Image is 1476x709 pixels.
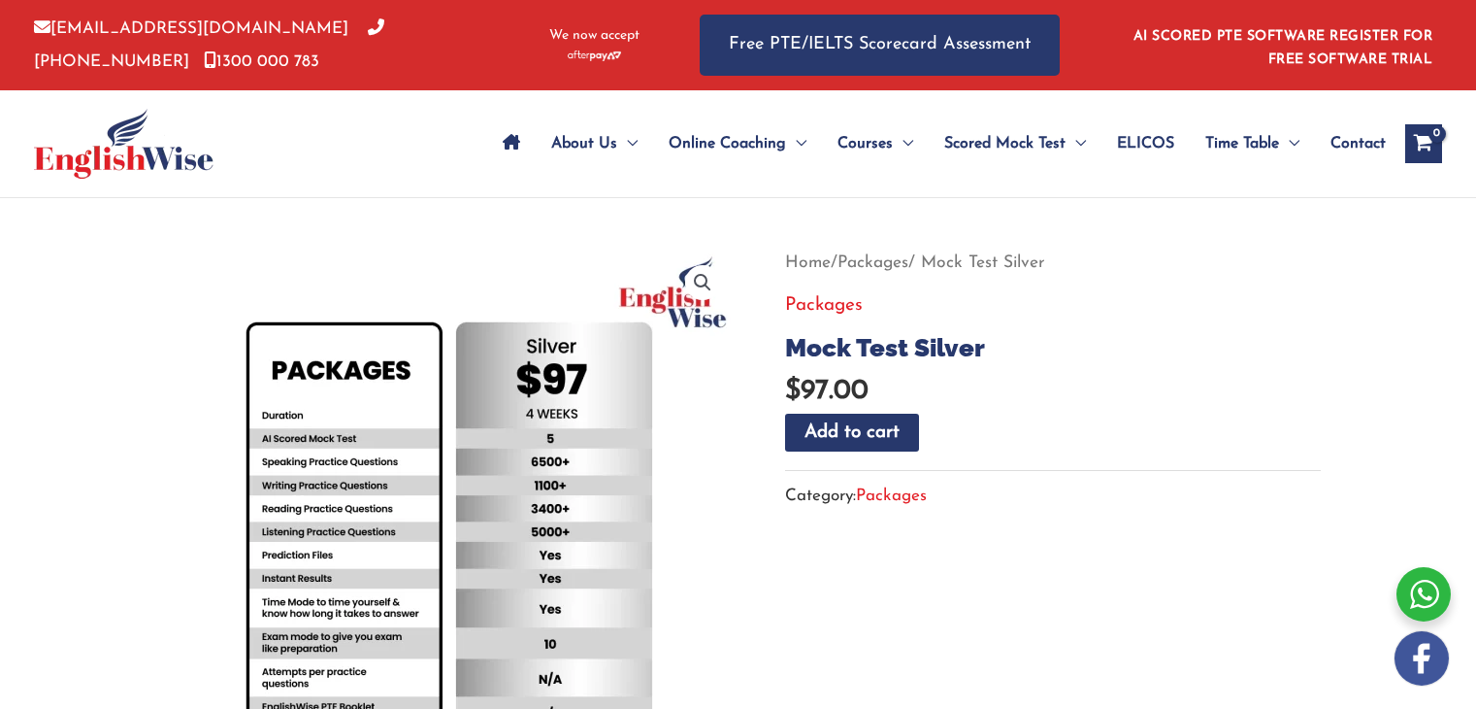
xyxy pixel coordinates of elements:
[785,296,863,315] a: Packages
[929,110,1101,178] a: Scored Mock TestMenu Toggle
[1279,110,1299,178] span: Menu Toggle
[568,51,621,61] img: Afterpay-Logo
[944,110,1066,178] span: Scored Mock Test
[893,110,913,178] span: Menu Toggle
[669,110,786,178] span: Online Coaching
[1117,110,1174,178] span: ELICOS
[786,110,806,178] span: Menu Toggle
[1205,110,1279,178] span: Time Table
[536,110,653,178] a: About UsMenu Toggle
[822,110,929,178] a: CoursesMenu Toggle
[785,247,1321,279] nav: Breadcrumb
[617,110,638,178] span: Menu Toggle
[1330,110,1386,178] span: Contact
[653,110,822,178] a: Online CoachingMenu Toggle
[785,480,927,512] span: Category:
[1101,110,1190,178] a: ELICOS
[785,378,869,405] bdi: 97.00
[1405,124,1442,163] a: View Shopping Cart, empty
[1190,110,1315,178] a: Time TableMenu Toggle
[34,20,384,69] a: [PHONE_NUMBER]
[1315,110,1386,178] a: Contact
[1122,14,1442,77] aside: Header Widget 1
[837,110,893,178] span: Courses
[856,488,927,504] a: Packages
[1133,29,1433,67] a: AI SCORED PTE SOFTWARE REGISTER FOR FREE SOFTWARE TRIAL
[551,110,617,178] span: About Us
[549,26,640,46] span: We now accept
[487,110,1386,178] nav: Site Navigation: Main Menu
[837,254,908,271] a: Packages
[34,20,348,37] a: [EMAIL_ADDRESS][DOMAIN_NAME]
[785,254,831,271] a: Home
[685,265,720,300] a: View full-screen image gallery
[1066,110,1086,178] span: Menu Toggle
[204,53,319,70] a: 1300 000 783
[700,15,1060,76] a: Free PTE/IELTS Scorecard Assessment
[785,378,801,405] span: $
[785,333,1321,363] h1: Mock Test Silver
[785,414,919,452] button: Add to cart
[34,109,213,179] img: cropped-ew-logo
[1394,631,1449,686] img: white-facebook.png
